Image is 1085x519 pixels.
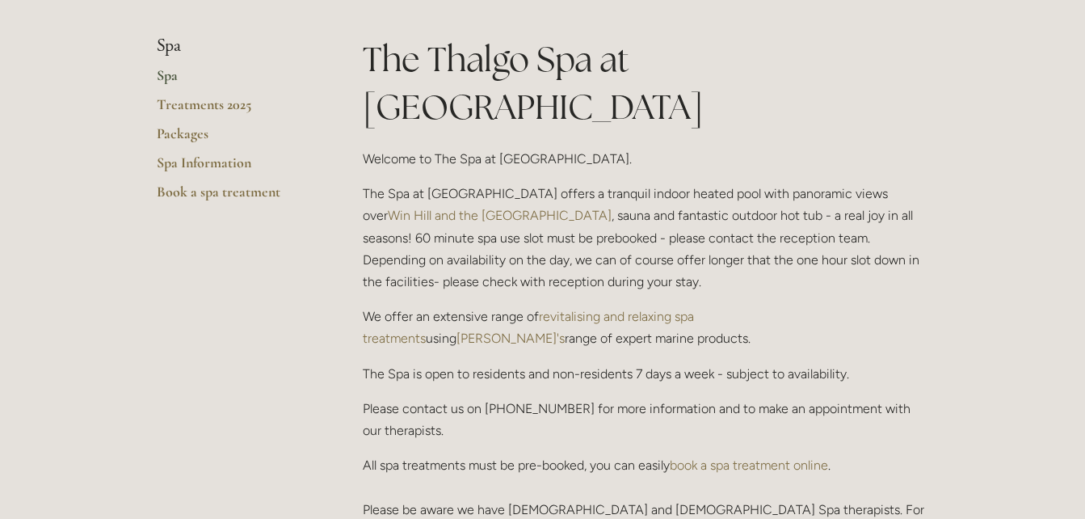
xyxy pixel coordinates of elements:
[363,183,929,293] p: The Spa at [GEOGRAPHIC_DATA] offers a tranquil indoor heated pool with panoramic views over , sau...
[670,458,828,473] a: book a spa treatment online
[388,208,612,223] a: Win Hill and the [GEOGRAPHIC_DATA]
[157,36,311,57] li: Spa
[363,398,929,441] p: Please contact us on [PHONE_NUMBER] for more information and to make an appointment with our ther...
[363,148,929,170] p: Welcome to The Spa at [GEOGRAPHIC_DATA].
[157,95,311,124] a: Treatments 2025
[157,124,311,154] a: Packages
[363,306,929,349] p: We offer an extensive range of using range of expert marine products.
[363,363,929,385] p: The Spa is open to residents and non-residents 7 days a week - subject to availability.
[363,36,929,131] h1: The Thalgo Spa at [GEOGRAPHIC_DATA]
[456,331,565,346] a: [PERSON_NAME]'s
[157,183,311,212] a: Book a spa treatment
[157,66,311,95] a: Spa
[157,154,311,183] a: Spa Information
